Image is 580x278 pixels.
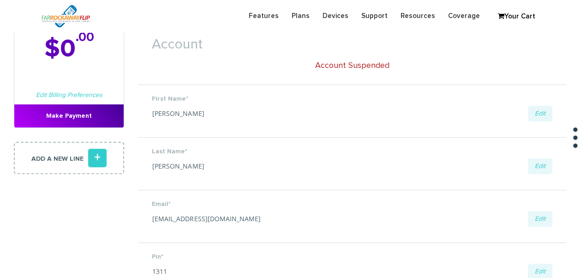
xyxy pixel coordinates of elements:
sup: .00 [76,31,94,44]
a: Make Payment [14,104,124,127]
label: Email* [152,199,552,209]
a: Add a new line+ [14,142,124,174]
a: Your Cart [493,10,539,24]
a: Devices [316,7,355,25]
a: Edit Billing Preferences [36,92,102,98]
a: Features [242,7,285,25]
a: Plans [285,7,316,25]
label: First Name* [152,94,552,103]
a: Support [355,7,394,25]
h4: Account Suspended [138,61,566,71]
h1: Account [138,23,566,57]
h2: $0 [14,36,124,63]
i: + [88,149,107,167]
label: Last Name* [152,147,552,156]
a: Edit [528,211,552,227]
a: Edit [528,106,552,121]
a: Edit [528,158,552,174]
a: Resources [394,7,442,25]
a: Coverage [442,7,486,25]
